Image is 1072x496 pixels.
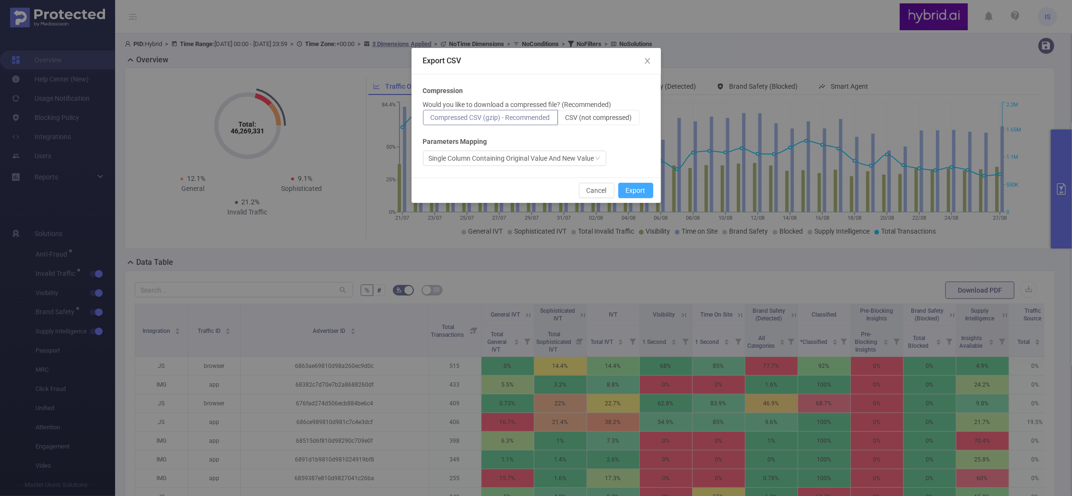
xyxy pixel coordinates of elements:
[423,137,487,147] b: Parameters Mapping
[618,183,653,198] button: Export
[423,86,463,96] b: Compression
[579,183,614,198] button: Cancel
[431,114,550,121] span: Compressed CSV (gzip) - Recommended
[634,48,661,75] button: Close
[595,155,601,162] i: icon: down
[644,57,651,65] i: icon: close
[423,100,612,110] p: Would you like to download a compressed file? (Recommended)
[423,56,649,66] div: Export CSV
[429,151,594,165] div: Single Column Containing Original Value And New Value
[565,114,632,121] span: CSV (not compressed)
